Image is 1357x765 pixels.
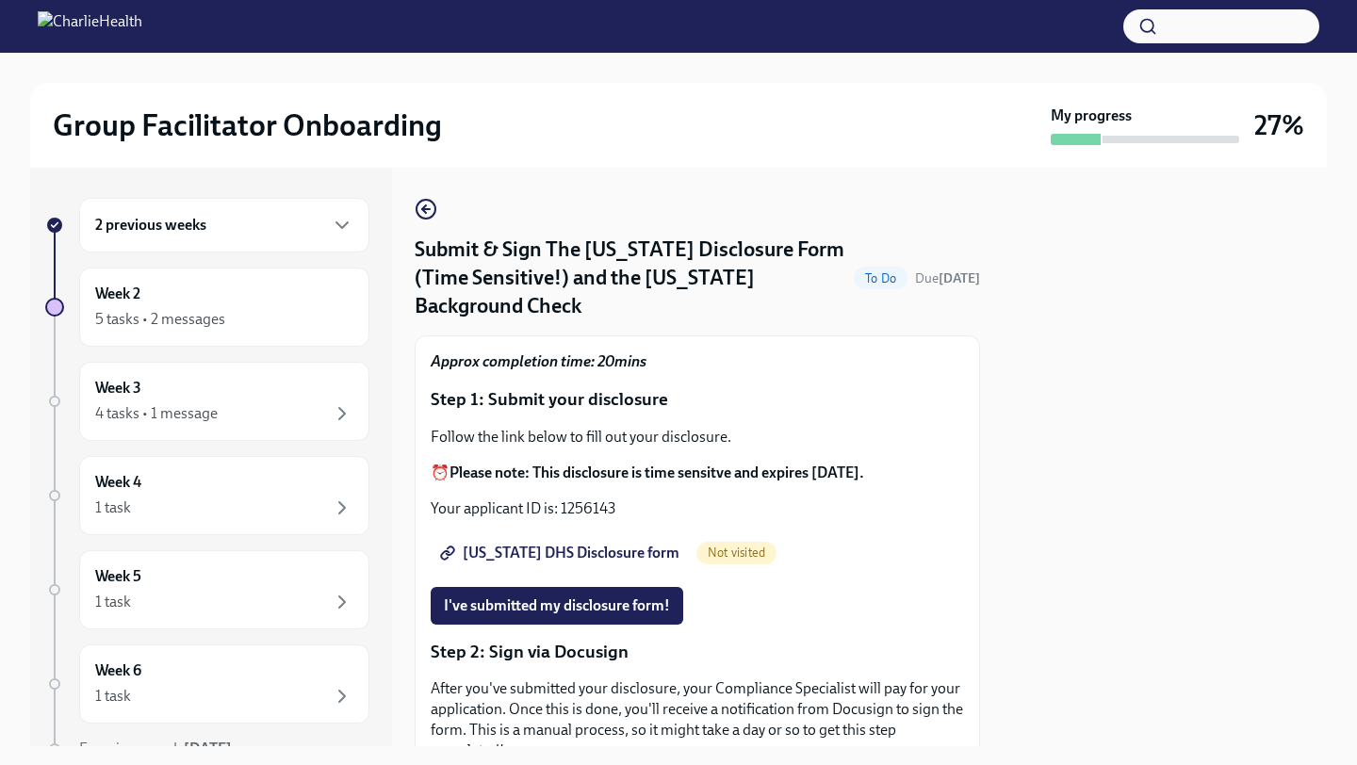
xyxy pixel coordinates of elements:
[79,740,232,757] span: Experience ends
[431,587,683,625] button: I've submitted my disclosure form!
[431,498,964,519] p: Your applicant ID is: 1256143
[431,427,964,448] p: Follow the link below to fill out your disclosure.
[95,472,141,493] h6: Week 4
[431,387,964,412] p: Step 1: Submit your disclosure
[95,378,141,399] h6: Week 3
[95,566,141,587] h6: Week 5
[45,362,369,441] a: Week 34 tasks • 1 message
[53,106,442,144] h2: Group Facilitator Onboarding
[38,11,142,41] img: CharlieHealth
[431,640,964,664] p: Step 2: Sign via Docusign
[444,596,670,615] span: I've submitted my disclosure form!
[939,270,980,286] strong: [DATE]
[79,198,369,252] div: 2 previous weeks
[1254,108,1304,142] h3: 27%
[45,268,369,347] a: Week 25 tasks • 2 messages
[415,236,846,320] h4: Submit & Sign The [US_STATE] Disclosure Form (Time Sensitive!) and the [US_STATE] Background Check
[444,544,679,562] span: [US_STATE] DHS Disclosure form
[431,352,646,370] strong: Approx completion time: 20mins
[95,403,218,424] div: 4 tasks • 1 message
[45,456,369,535] a: Week 41 task
[1051,106,1132,126] strong: My progress
[95,215,206,236] h6: 2 previous weeks
[45,644,369,724] a: Week 61 task
[95,309,225,330] div: 5 tasks • 2 messages
[450,464,864,481] strong: Please note: This disclosure is time sensitve and expires [DATE].
[696,545,777,560] span: Not visited
[184,740,232,757] strong: [DATE]
[45,550,369,629] a: Week 51 task
[95,660,141,681] h6: Week 6
[915,269,980,287] span: October 8th, 2025 10:00
[431,534,693,572] a: [US_STATE] DHS Disclosure form
[95,284,140,304] h6: Week 2
[95,686,131,707] div: 1 task
[95,592,131,612] div: 1 task
[854,271,907,285] span: To Do
[915,270,980,286] span: Due
[431,463,964,483] p: ⏰
[431,678,964,761] p: After you've submitted your disclosure, your Compliance Specialist will pay for your application....
[95,497,131,518] div: 1 task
